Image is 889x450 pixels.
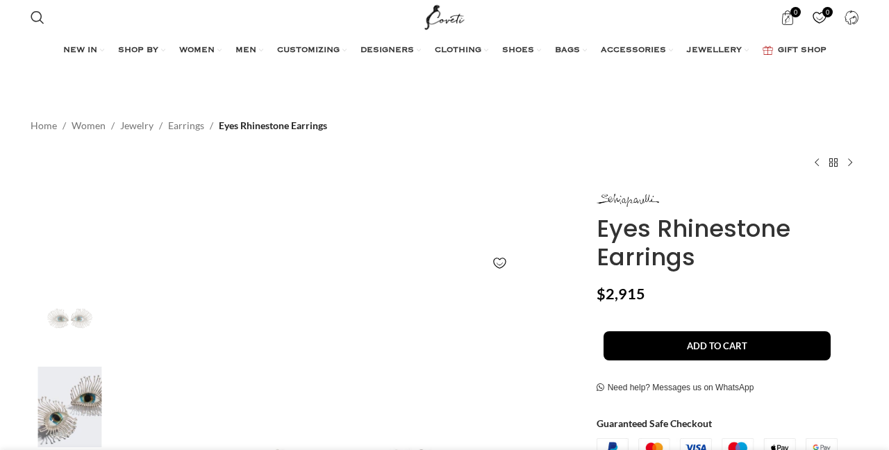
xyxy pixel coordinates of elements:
[235,45,256,56] span: MEN
[597,215,858,272] h1: Eyes Rhinestone Earrings
[277,37,347,65] a: CUSTOMIZING
[435,45,481,56] span: CLOTHING
[597,285,645,303] bdi: 2,915
[72,118,106,133] a: Women
[219,118,327,133] span: Eyes Rhinestone Earrings
[31,118,327,133] nav: Breadcrumb
[555,45,580,56] span: BAGS
[687,37,749,65] a: JEWELLERY
[842,154,858,171] a: Next product
[27,278,112,360] img: Eyes Rhinestone Earrings
[120,118,153,133] a: Jewelry
[118,45,158,56] span: SHOP BY
[790,7,801,17] span: 0
[808,154,825,171] a: Previous product
[822,7,833,17] span: 0
[31,118,57,133] a: Home
[235,37,263,65] a: MEN
[601,37,673,65] a: ACCESSORIES
[778,45,826,56] span: GIFT SHOP
[435,37,488,65] a: CLOTHING
[597,383,754,394] a: Need help? Messages us on WhatsApp
[360,45,414,56] span: DESIGNERS
[604,331,831,360] button: Add to cart
[597,285,606,303] span: $
[422,10,468,22] a: Site logo
[63,37,104,65] a: NEW IN
[360,37,421,65] a: DESIGNERS
[277,45,340,56] span: CUSTOMIZING
[24,3,51,31] a: Search
[687,45,742,56] span: JEWELLERY
[179,45,215,56] span: WOMEN
[601,45,666,56] span: ACCESSORIES
[597,194,659,207] img: Schiaparelli
[24,37,865,65] div: Main navigation
[597,417,712,429] strong: Guaranteed Safe Checkout
[27,367,112,448] img: Schiaparelli bags
[805,3,833,31] a: 0
[502,45,534,56] span: SHOES
[63,45,97,56] span: NEW IN
[502,37,541,65] a: SHOES
[773,3,801,31] a: 0
[168,118,204,133] a: Earrings
[763,46,773,55] img: GiftBag
[555,37,587,65] a: BAGS
[763,37,826,65] a: GIFT SHOP
[805,3,833,31] div: My Wishlist
[179,37,222,65] a: WOMEN
[118,37,165,65] a: SHOP BY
